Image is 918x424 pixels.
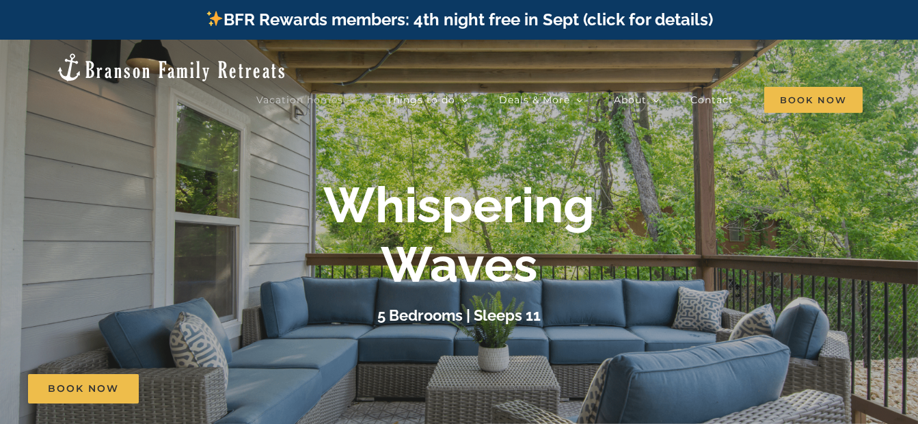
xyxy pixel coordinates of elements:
span: Book Now [48,383,119,395]
img: ✨ [206,10,223,27]
nav: Main Menu [256,86,863,114]
span: About [614,95,647,105]
span: Vacation homes [256,95,343,105]
img: Branson Family Retreats Logo [55,52,287,83]
a: About [614,86,660,114]
a: Contact [690,86,733,114]
a: BFR Rewards members: 4th night free in Sept (click for details) [205,10,713,29]
h3: 5 Bedrooms | Sleeps 11 [377,306,541,324]
span: Contact [690,95,733,105]
span: Deals & More [499,95,570,105]
a: Vacation homes [256,86,356,114]
a: Things to do [387,86,468,114]
a: Book Now [28,374,139,403]
span: Things to do [387,95,455,105]
b: Whispering Waves [323,176,595,293]
a: Deals & More [499,86,583,114]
